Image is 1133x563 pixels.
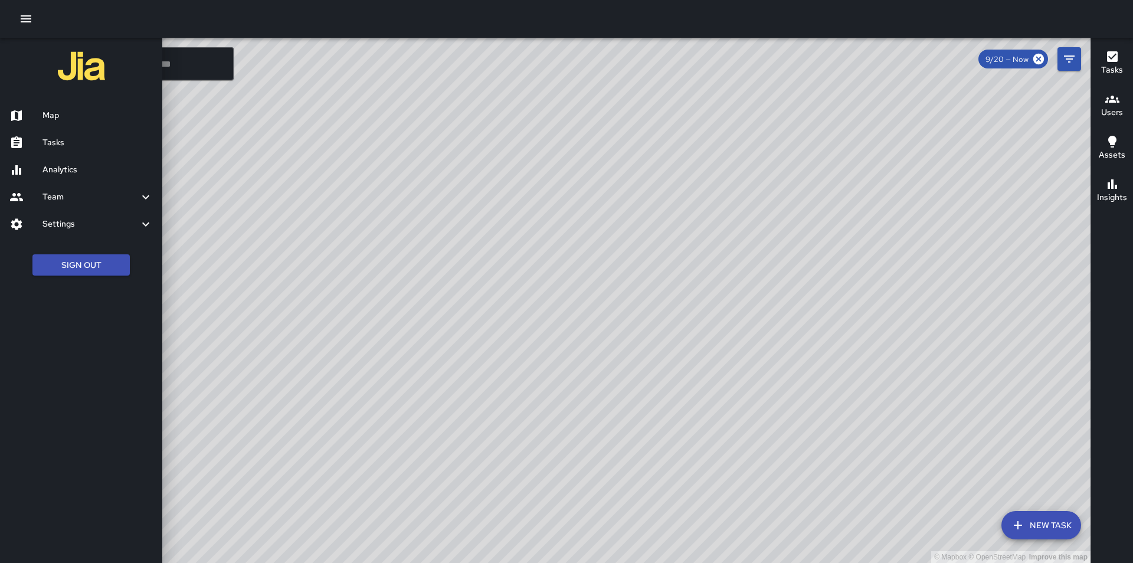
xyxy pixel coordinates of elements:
[42,191,139,204] h6: Team
[58,42,105,90] img: jia-logo
[1099,149,1125,162] h6: Assets
[1101,64,1123,77] h6: Tasks
[32,254,130,276] button: Sign Out
[42,163,153,176] h6: Analytics
[42,218,139,231] h6: Settings
[42,136,153,149] h6: Tasks
[1101,106,1123,119] h6: Users
[1097,191,1127,204] h6: Insights
[1001,511,1081,539] button: New Task
[42,109,153,122] h6: Map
